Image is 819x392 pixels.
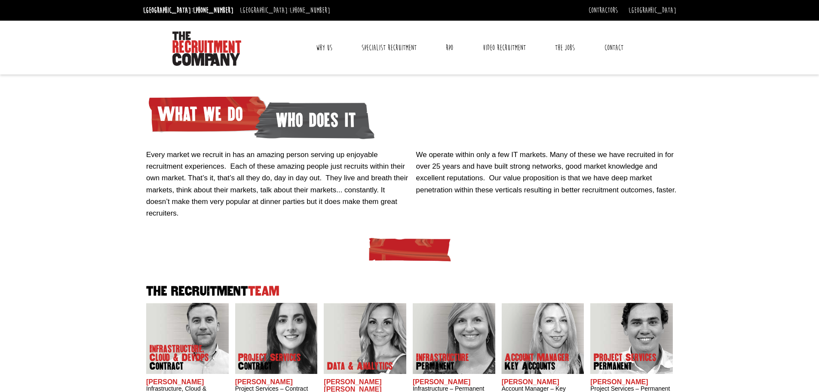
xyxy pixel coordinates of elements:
a: Contractors [589,6,618,15]
img: Anna-Maria Julie does Data & Analytics [324,303,406,374]
h2: [PERSON_NAME] [235,378,318,386]
p: Project Services [594,353,656,370]
a: RPO [439,37,460,59]
img: Claire Sheerin does Project Services Contract [235,303,317,374]
a: The Jobs [549,37,581,59]
p: Infrastructure, Cloud & DevOps [150,345,218,370]
h2: The Recruitment [143,285,676,298]
img: The Recruitment Company [172,31,241,66]
h2: [PERSON_NAME] [590,378,673,386]
img: Adam Eshet does Infrastructure, Cloud & DevOps Contract [146,303,229,374]
span: Permanent [416,362,469,370]
p: Infrastructure [416,353,469,370]
span: Contract [150,362,218,370]
span: . [674,186,676,194]
a: [PHONE_NUMBER] [193,6,233,15]
img: Amanda Evans's Our Infrastructure Permanent [413,303,495,374]
a: Video Recruitment [476,37,532,59]
a: Specialist Recruitment [355,37,423,59]
p: Project Services [238,353,301,370]
li: [GEOGRAPHIC_DATA]: [141,3,236,17]
img: Sam McKay does Project Services Permanent [590,303,673,374]
h2: [PERSON_NAME] [146,378,229,386]
li: [GEOGRAPHIC_DATA]: [238,3,332,17]
h3: Project Services – Contract [235,386,318,392]
span: Key Accounts [505,362,569,370]
p: We operate within only a few IT markets. Many of these we have recruited in for over 25 years and... [416,149,680,196]
h2: [PERSON_NAME] [502,378,584,386]
img: Frankie Gaffney's our Account Manager Key Accounts [501,303,584,374]
h3: Infrastructure – Permanent [413,386,495,392]
a: [GEOGRAPHIC_DATA] [629,6,676,15]
p: Every market we recruit in has an amazing person serving up enjoyable recruitment experiences. Ea... [146,149,410,219]
p: Account Manager [505,353,569,370]
span: Team [248,284,279,298]
span: Permanent [594,362,656,370]
a: Why Us [310,37,339,59]
a: [PHONE_NUMBER] [290,6,330,15]
h3: Project Services – Permanent [590,386,673,392]
h2: [PERSON_NAME] [413,378,495,386]
p: Data & Analytics [327,362,393,370]
span: Contract [238,362,301,370]
a: Contact [598,37,630,59]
